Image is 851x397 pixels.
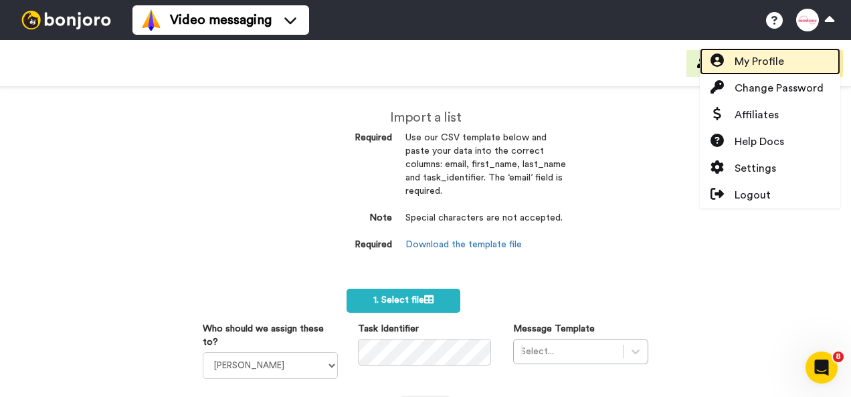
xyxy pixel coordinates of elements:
span: 8 [833,352,844,362]
label: Who should we assign these to? [203,322,338,349]
a: Logout [700,182,840,209]
label: Task Identifier [358,322,419,336]
span: 1. Select file [373,295,434,305]
dd: Special characters are not accepted. [405,212,566,239]
span: Change Password [735,80,824,96]
iframe: Intercom live chat [806,352,838,384]
span: Help Docs [735,134,784,150]
dt: Required [285,239,392,252]
a: Change Password [700,75,840,102]
a: Download the template file [405,240,522,249]
img: bj-logo-header-white.svg [16,11,116,29]
button: Invite [686,50,752,77]
a: Affiliates [700,102,840,128]
span: My Profile [735,53,784,70]
a: Settings [700,155,840,182]
dt: Required [285,132,392,145]
span: Logout [735,187,771,203]
span: Affiliates [735,107,779,123]
img: vm-color.svg [140,9,162,31]
dt: Note [285,212,392,225]
a: My Profile [700,48,840,75]
span: Settings [735,160,776,176]
h2: Import a list [285,110,566,125]
a: Help Docs [700,128,840,155]
span: Video messaging [170,11,272,29]
label: Message Template [513,322,595,336]
dd: Use our CSV template below and paste your data into the correct columns: email, first_name, last_... [405,132,566,212]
